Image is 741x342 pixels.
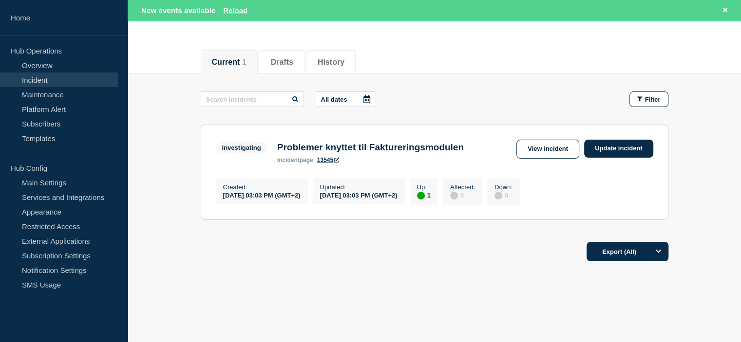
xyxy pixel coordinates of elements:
[212,58,247,67] button: Current 1
[141,6,215,15] span: New events available
[242,58,247,66] span: 1
[516,140,579,159] a: View incident
[271,58,293,67] button: Drafts
[216,142,267,153] span: Investigating
[494,192,502,199] div: disabled
[494,183,513,191] p: Down :
[584,140,653,158] a: Update incident
[320,183,398,191] p: Updated :
[587,242,668,261] button: Export (All)
[629,91,668,107] button: Filter
[318,58,344,67] button: History
[320,191,398,199] div: [DATE] 03:03 PM (GMT+2)
[649,242,668,261] button: Options
[450,191,475,199] div: 0
[321,96,347,103] p: All dates
[450,183,475,191] p: Affected :
[494,191,513,199] div: 0
[417,191,431,199] div: 1
[450,192,458,199] div: disabled
[417,183,431,191] p: Up :
[223,191,301,199] div: [DATE] 03:03 PM (GMT+2)
[317,157,339,163] a: 13545
[277,157,313,163] p: page
[316,91,376,107] button: All dates
[201,91,304,107] input: Search incidents
[223,6,247,15] button: Reload
[645,96,661,103] span: Filter
[277,157,300,163] span: incident
[223,183,301,191] p: Created :
[417,192,425,199] div: up
[277,142,464,153] h3: Problemer knyttet til Faktureringsmodulen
